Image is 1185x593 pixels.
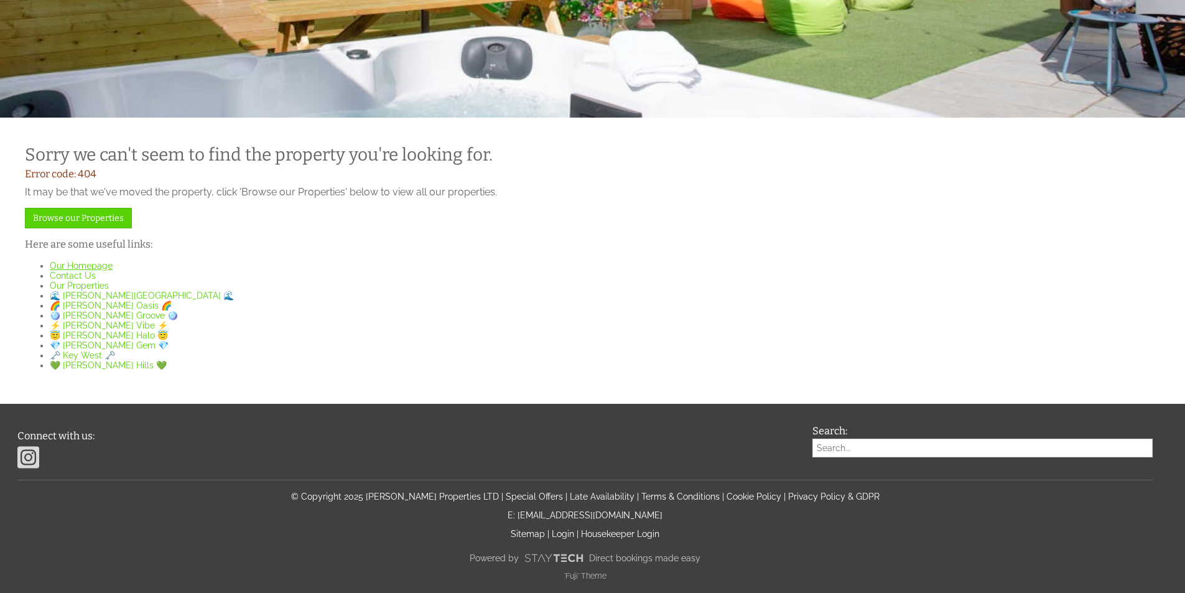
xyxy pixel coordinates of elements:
[784,492,786,502] span: |
[25,208,132,228] a: Browse our Properties
[17,548,1153,569] a: Powered byDirect bookings made easy
[50,320,168,330] a: ⚡️ [PERSON_NAME] Vibe ⚡️
[722,492,724,502] span: |
[17,445,39,470] img: Instagram
[50,301,172,311] a: 🌈 [PERSON_NAME] Oasis 🌈
[50,311,178,320] a: 🪩 [PERSON_NAME] Groove 🪩
[501,492,503,502] span: |
[641,492,720,502] a: Terms & Conditions
[291,492,499,502] a: © Copyright 2025 [PERSON_NAME] Properties LTD
[50,281,109,291] a: Our Properties
[812,439,1153,457] input: Search...
[547,529,549,539] span: |
[25,238,1145,250] h3: Here are some useful links:
[577,529,579,539] span: |
[17,430,789,442] h3: Connect with us:
[17,571,1153,581] p: 'Fuji' Theme
[727,492,781,502] a: Cookie Policy
[25,168,1145,180] h3: Error code: 404
[506,492,563,502] a: Special Offers
[50,291,234,301] a: 🌊 [PERSON_NAME][GEOGRAPHIC_DATA] 🌊
[570,492,634,502] a: Late Availability
[50,360,167,370] a: 💚 [PERSON_NAME] Hills 💚
[788,492,880,502] a: Privacy Policy & GDPR
[524,551,583,566] img: scrumpy.png
[50,340,169,350] a: 💎 [PERSON_NAME] Gem 💎
[508,510,662,520] a: E: [EMAIL_ADDRESS][DOMAIN_NAME]
[50,271,96,281] a: Contact Us
[511,529,545,539] a: Sitemap
[50,330,168,340] a: 😇 [PERSON_NAME] Halo 😇
[25,144,1145,168] h1: Sorry we can't seem to find the property you're looking for.
[50,261,113,271] a: Our Homepage
[637,492,639,502] span: |
[812,425,1153,437] h3: Search:
[565,492,567,502] span: |
[50,350,115,360] a: 🗝️ Key West 🗝️
[581,529,659,539] a: Housekeeper Login
[25,186,1145,198] p: It may be that we've moved the property, click 'Browse our Properties' below to view all our prop...
[552,529,574,539] a: Login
